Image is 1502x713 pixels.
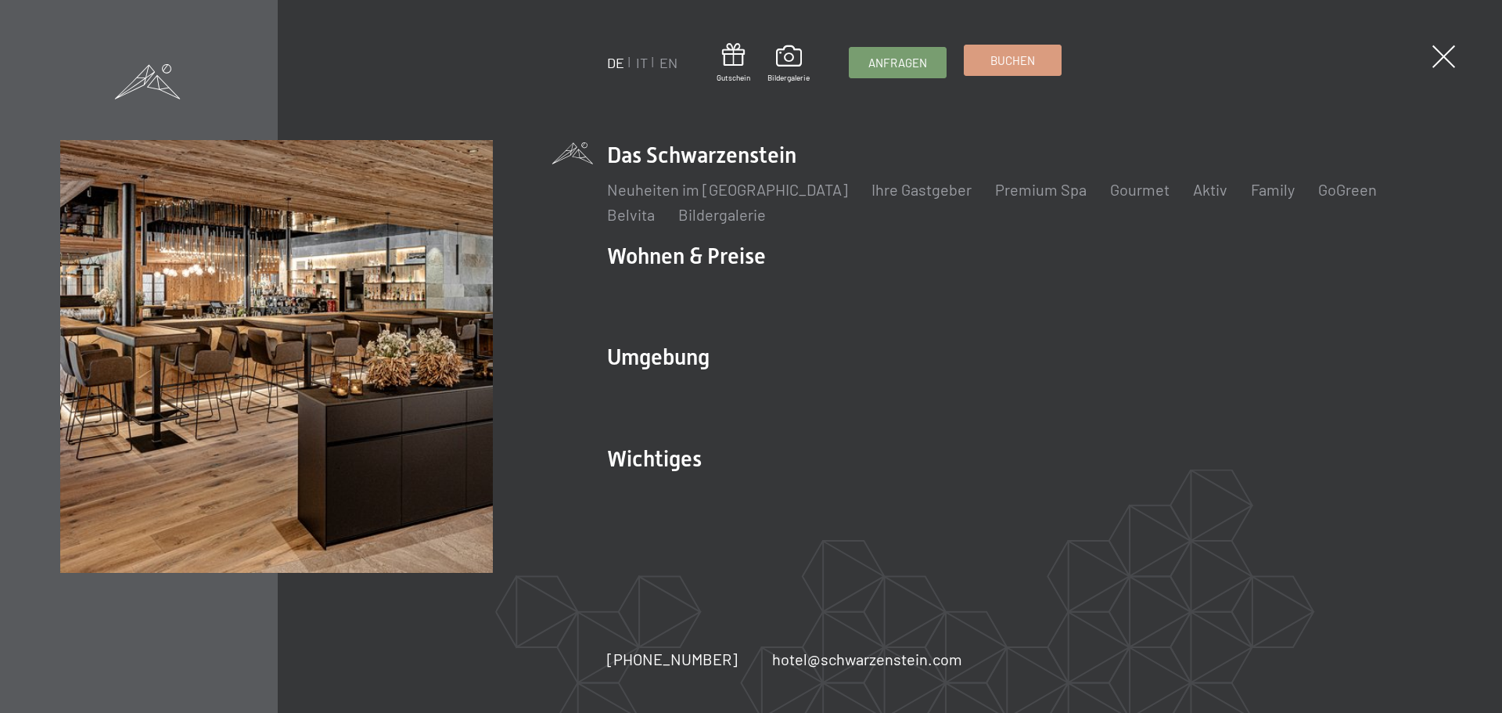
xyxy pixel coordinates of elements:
a: Bildergalerie [767,45,810,83]
a: Anfragen [850,48,946,77]
a: Gutschein [717,43,750,83]
a: Ihre Gastgeber [871,180,972,199]
span: Gutschein [717,72,750,83]
a: Belvita [607,205,655,224]
span: Buchen [990,52,1035,69]
a: Bildergalerie [678,205,766,224]
a: Buchen [965,45,1061,75]
span: Bildergalerie [767,72,810,83]
a: Neuheiten im [GEOGRAPHIC_DATA] [607,180,848,199]
a: Aktiv [1193,180,1227,199]
a: DE [607,54,624,71]
a: Gourmet [1110,180,1170,199]
a: GoGreen [1318,180,1377,199]
a: [PHONE_NUMBER] [607,648,738,670]
a: hotel@schwarzenstein.com [772,648,962,670]
a: Premium Spa [995,180,1087,199]
a: IT [636,54,648,71]
span: Anfragen [868,55,927,71]
a: Family [1251,180,1295,199]
a: EN [659,54,677,71]
span: [PHONE_NUMBER] [607,650,738,668]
